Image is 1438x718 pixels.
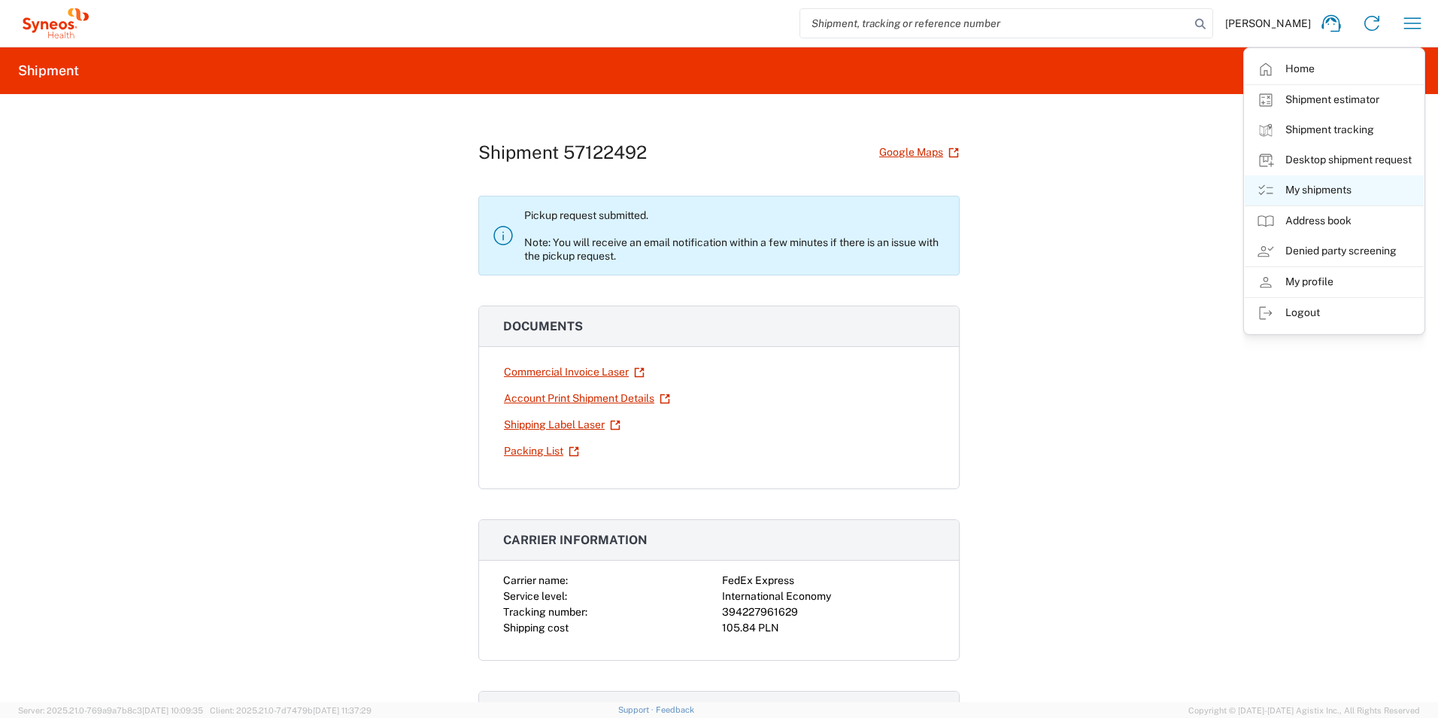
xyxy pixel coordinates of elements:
span: Copyright © [DATE]-[DATE] Agistix Inc., All Rights Reserved [1188,704,1420,717]
a: Desktop shipment request [1245,145,1424,175]
a: Support [618,705,656,714]
a: Feedback [656,705,694,714]
p: Pickup request submitted. Note: You will receive an email notification within a few minutes if th... [524,208,947,263]
span: Carrier information [503,533,648,547]
span: Tracking number: [503,606,587,618]
div: 394227961629 [722,604,935,620]
div: 105.84 PLN [722,620,935,636]
span: [DATE] 11:37:29 [313,706,372,715]
a: Google Maps [878,139,960,166]
a: Shipping Label Laser [503,412,621,438]
a: Home [1245,54,1424,84]
a: Shipment tracking [1245,115,1424,145]
a: Address book [1245,206,1424,236]
h2: Shipment [18,62,79,80]
div: International Economy [722,589,935,604]
span: Documents [503,319,583,333]
a: Logout [1245,298,1424,328]
span: [PERSON_NAME] [1225,17,1311,30]
span: Carrier name: [503,574,568,586]
a: My shipments [1245,175,1424,205]
span: [DATE] 10:09:35 [142,706,203,715]
span: Service level: [503,590,567,602]
h1: Shipment 57122492 [478,141,647,163]
a: Commercial Invoice Laser [503,359,645,385]
span: Shipping cost [503,622,569,634]
a: Denied party screening [1245,236,1424,266]
input: Shipment, tracking or reference number [800,9,1190,38]
span: Server: 2025.21.0-769a9a7b8c3 [18,706,203,715]
a: Packing List [503,438,580,464]
a: My profile [1245,267,1424,297]
span: Client: 2025.21.0-7d7479b [210,706,372,715]
a: Shipment estimator [1245,85,1424,115]
div: FedEx Express [722,573,935,589]
a: Account Print Shipment Details [503,385,671,412]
